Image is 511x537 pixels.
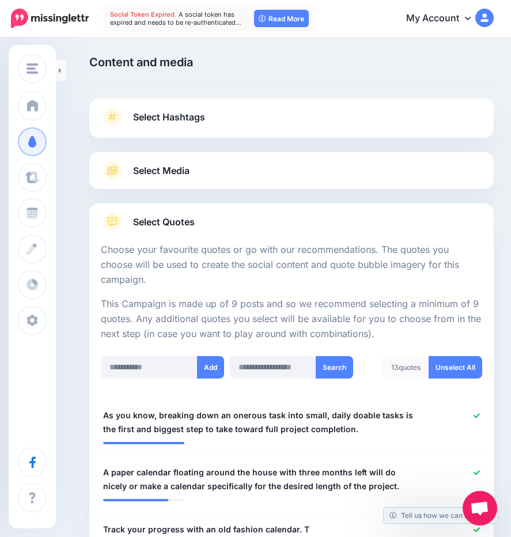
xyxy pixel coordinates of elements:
span: Select Media [133,163,190,179]
a: Open chat [463,491,497,525]
span: Social Token Expired. [110,10,177,18]
a: Select Media [101,161,482,180]
a: Tell us how we can improve [384,508,497,523]
span: A paper calendar floating around the house with three months left will do nicely or make a calend... [103,466,414,493]
span: As you know, breaking down an onerous task into small, daily doable tasks is the first and bigges... [103,409,414,436]
span: Track your progress with an old fashion calendar. T [103,523,309,536]
img: menu.png [27,63,38,74]
a: Unselect All [429,356,482,379]
a: Select Quotes [101,213,482,243]
p: This Campaign is made up of 9 posts and so we recommend selecting a minimum of 9 quotes. Any addi... [101,297,482,342]
div: quotes [383,356,429,379]
button: Search [316,356,353,379]
span: Content and media [89,56,193,69]
span: 13 [391,363,399,372]
a: Read More [254,10,309,27]
span: A social token has expired and needs to be re-authenticated… [110,10,241,27]
a: Select Hashtags [101,108,482,138]
div: The rank for this quote based on keywords and relevance. [103,499,184,501]
div: The rank for this quote based on keywords and relevance. [103,442,184,444]
span: Select Hashtags [133,109,205,125]
p: Choose your favourite quotes or go with our recommendations. The quotes you choose will be used t... [101,243,482,288]
a: My Account [395,5,494,33]
span: Select Quotes [133,214,195,230]
img: Missinglettr [11,9,89,28]
button: Add [197,356,224,379]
